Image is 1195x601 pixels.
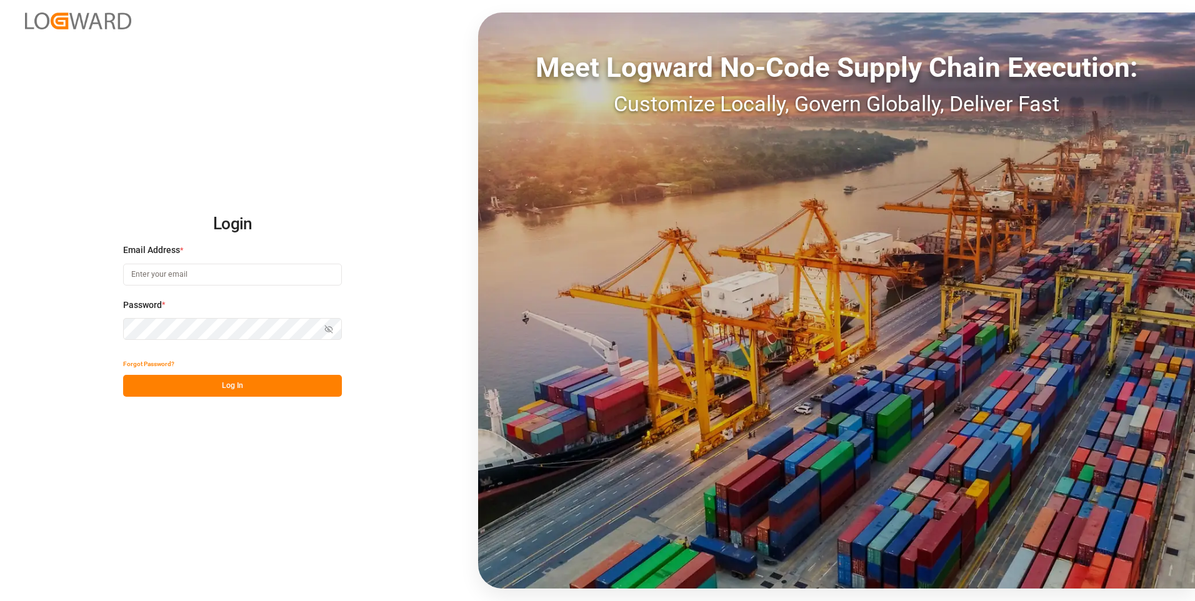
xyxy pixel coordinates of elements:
[123,353,174,375] button: Forgot Password?
[25,12,131,29] img: Logward_new_orange.png
[123,375,342,397] button: Log In
[478,88,1195,120] div: Customize Locally, Govern Globally, Deliver Fast
[478,47,1195,88] div: Meet Logward No-Code Supply Chain Execution:
[123,204,342,244] h2: Login
[123,264,342,286] input: Enter your email
[123,244,180,257] span: Email Address
[123,299,162,312] span: Password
